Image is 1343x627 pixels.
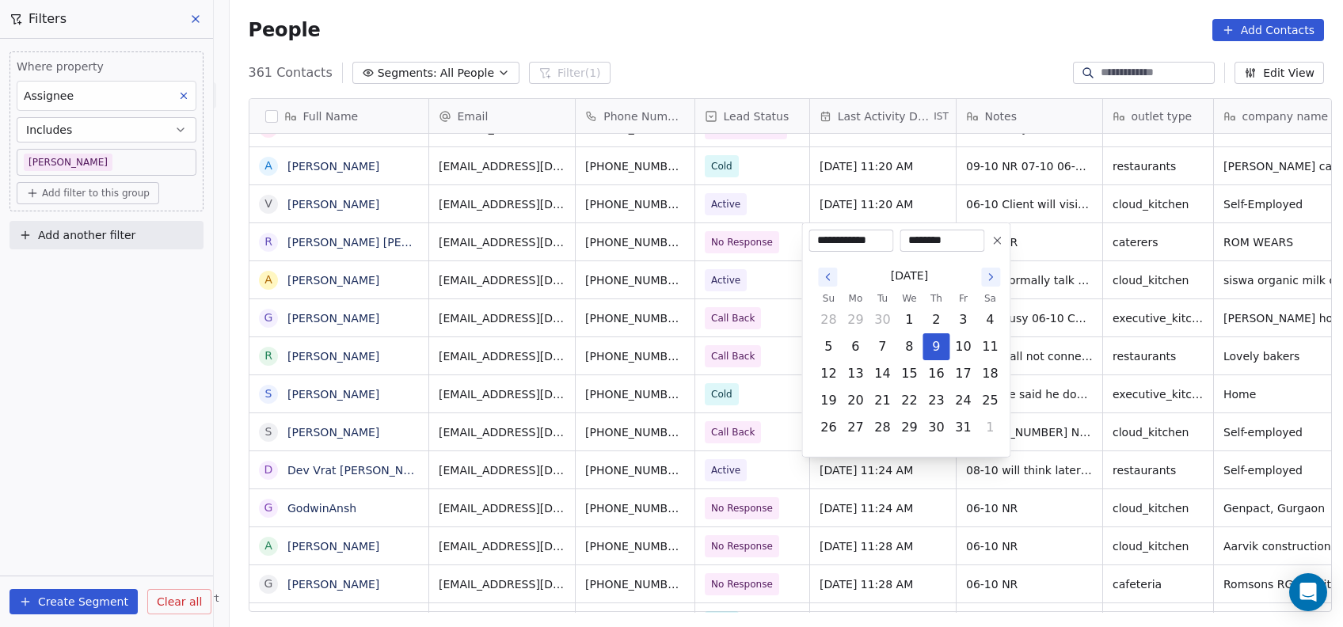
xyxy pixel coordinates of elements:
[977,361,1002,386] button: Saturday, October 18th, 2025
[891,268,928,284] span: [DATE]
[977,388,1002,413] button: Saturday, October 25th, 2025
[816,415,841,440] button: Sunday, October 26th, 2025
[843,307,868,332] button: Monday, September 29th, 2025
[896,334,922,359] button: Wednesday, October 8th, 2025
[843,361,868,386] button: Monday, October 13th, 2025
[843,334,868,359] button: Monday, October 6th, 2025
[896,415,922,440] button: Wednesday, October 29th, 2025
[950,388,976,413] button: Friday, October 24th, 2025
[816,361,841,386] button: Sunday, October 12th, 2025
[869,388,895,413] button: Tuesday, October 21st, 2025
[923,307,949,332] button: Thursday, October 2nd, 2025
[950,361,976,386] button: Friday, October 17th, 2025
[816,307,841,332] button: Sunday, September 28th, 2025
[923,388,949,413] button: Thursday, October 23rd, 2025
[818,268,837,287] button: Go to the Previous Month
[950,415,976,440] button: Friday, October 31st, 2025
[869,291,896,306] th: Tuesday
[896,361,922,386] button: Wednesday, October 15th, 2025
[923,361,949,386] button: Thursday, October 16th, 2025
[816,334,841,359] button: Sunday, October 5th, 2025
[976,291,1003,306] th: Saturday
[869,415,895,440] button: Tuesday, October 28th, 2025
[950,307,976,332] button: Friday, October 3rd, 2025
[869,361,895,386] button: Tuesday, October 14th, 2025
[896,291,923,306] th: Wednesday
[896,388,922,413] button: Wednesday, October 22nd, 2025
[977,307,1002,332] button: Saturday, October 4th, 2025
[869,307,895,332] button: Tuesday, September 30th, 2025
[950,334,976,359] button: Friday, October 10th, 2025
[923,415,949,440] button: Thursday, October 30th, 2025
[842,291,869,306] th: Monday
[977,415,1002,440] button: Saturday, November 1st, 2025
[923,334,949,359] button: Today, Thursday, October 9th, 2025, selected
[981,268,1000,287] button: Go to the Next Month
[977,334,1002,359] button: Saturday, October 11th, 2025
[816,388,841,413] button: Sunday, October 19th, 2025
[815,291,842,306] th: Sunday
[843,388,868,413] button: Monday, October 20th, 2025
[843,415,868,440] button: Monday, October 27th, 2025
[896,307,922,332] button: Wednesday, October 1st, 2025
[923,291,949,306] th: Thursday
[949,291,976,306] th: Friday
[869,334,895,359] button: Tuesday, October 7th, 2025
[815,291,1003,441] table: October 2025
